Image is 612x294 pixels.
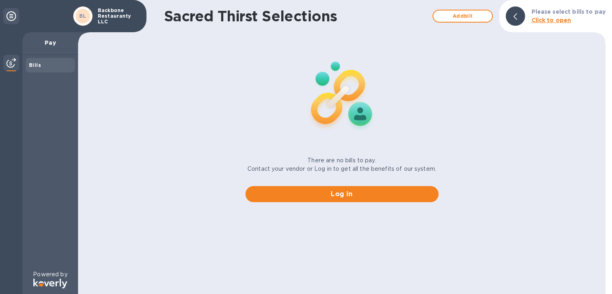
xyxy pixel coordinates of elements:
[245,186,439,202] button: Log in
[532,8,606,15] b: Please select bills to pay
[433,10,493,23] button: Addbill
[164,8,429,25] h1: Sacred Thirst Selections
[33,279,67,288] img: Logo
[440,11,486,21] span: Add bill
[29,62,41,68] b: Bills
[98,8,138,25] p: Backbone Restauranty LLC
[79,13,87,19] b: BL
[247,156,436,173] p: There are no bills to pay. Contact your vendor or Log in to get all the benefits of our system.
[29,39,72,47] p: Pay
[33,270,67,279] p: Powered by
[252,189,432,199] span: Log in
[532,17,571,23] b: Click to open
